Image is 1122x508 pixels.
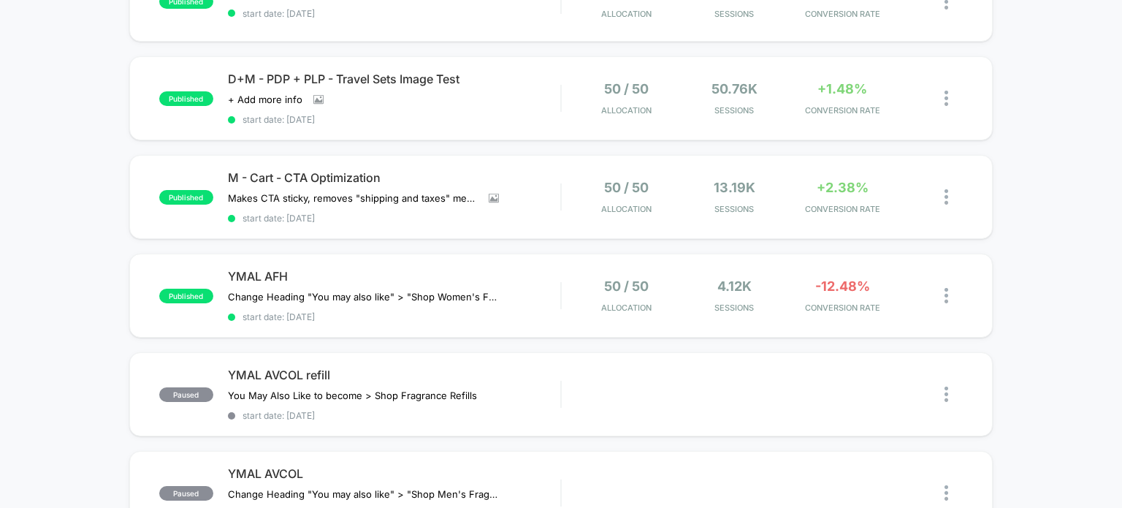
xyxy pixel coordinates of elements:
img: close [944,288,948,303]
span: Change Heading "You may also like" > "Shop Women's Fragrances" [228,291,499,303]
span: Sessions [684,204,785,214]
span: YMAL AFH [228,269,561,284]
span: start date: [DATE] [228,410,561,421]
img: close [944,485,948,501]
span: start date: [DATE] [228,114,561,125]
span: D+M - PDP + PLP - Travel Sets Image Test [228,72,561,86]
span: Allocation [601,105,652,115]
span: published [159,289,213,303]
span: paused [159,387,213,402]
span: Sessions [684,303,785,313]
span: CONVERSION RATE [792,105,893,115]
span: CONVERSION RATE [792,204,893,214]
span: YMAL AVCOL [228,466,561,481]
span: Makes CTA sticky, removes "shipping and taxes" message, removes Klarna message. [228,192,478,204]
span: +2.38% [817,180,869,195]
span: CONVERSION RATE [792,9,893,19]
span: paused [159,486,213,501]
span: 13.19k [714,180,755,195]
span: Allocation [601,9,652,19]
span: 50 / 50 [604,278,649,294]
span: 4.12k [717,278,752,294]
span: 50.76k [711,81,757,96]
span: Sessions [684,9,785,19]
span: M - Cart - CTA Optimization [228,170,561,185]
span: start date: [DATE] [228,311,561,322]
img: close [944,387,948,402]
span: CONVERSION RATE [792,303,893,313]
span: Change Heading "You may also like" > "Shop Men's Fragrances" [228,488,499,500]
span: published [159,91,213,106]
span: Sessions [684,105,785,115]
span: Allocation [601,204,652,214]
img: close [944,91,948,106]
span: Allocation [601,303,652,313]
span: start date: [DATE] [228,213,561,224]
span: published [159,190,213,205]
span: start date: [DATE] [228,8,561,19]
span: 50 / 50 [604,180,649,195]
span: +1.48% [817,81,867,96]
span: + Add more info [228,94,302,105]
span: YMAL AVCOL refill [228,368,561,382]
span: -12.48% [815,278,870,294]
img: close [944,189,948,205]
span: 50 / 50 [604,81,649,96]
span: You May Also Like to become > Shop Fragrance Refills [228,390,477,401]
